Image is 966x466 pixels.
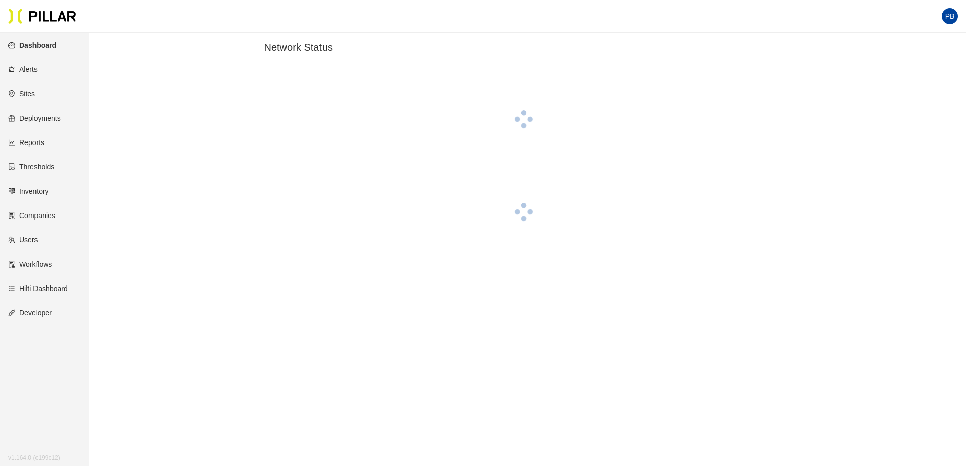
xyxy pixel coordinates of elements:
img: Pillar Technologies [8,8,76,24]
a: line-chartReports [8,138,44,147]
h3: Network Status [264,41,783,54]
a: giftDeployments [8,114,61,122]
a: solutionCompanies [8,211,55,220]
a: qrcodeInventory [8,187,49,195]
a: exceptionThresholds [8,163,54,171]
a: environmentSites [8,90,35,98]
a: dashboardDashboard [8,41,56,49]
a: apiDeveloper [8,309,52,317]
span: PB [945,8,955,24]
a: barsHilti Dashboard [8,284,68,293]
a: auditWorkflows [8,260,52,268]
a: teamUsers [8,236,38,244]
a: alertAlerts [8,65,38,74]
